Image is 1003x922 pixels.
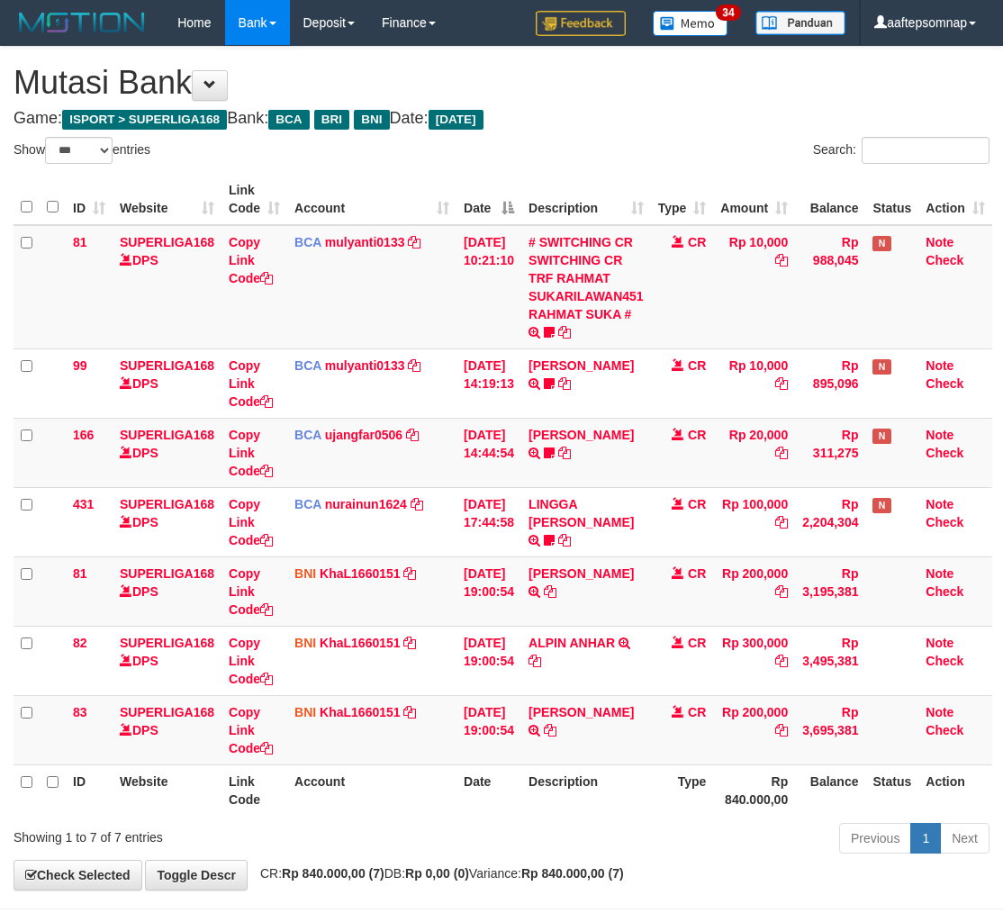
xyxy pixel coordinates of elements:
span: CR: DB: Variance: [251,866,624,881]
a: KhaL1660151 [320,705,401,719]
td: [DATE] 17:44:58 [456,487,521,556]
td: [DATE] 19:00:54 [456,695,521,764]
a: ALPIN ANHAR [529,636,615,650]
a: [PERSON_NAME] [529,428,634,442]
th: Rp 840.000,00 [713,764,795,816]
a: Copy MUHAMMAD IRWANDA to clipboard [544,584,556,599]
td: DPS [113,626,221,695]
a: Note [926,705,953,719]
strong: Rp 0,00 (0) [405,866,469,881]
a: Copy mulyanti0133 to clipboard [408,358,420,373]
span: CR [688,428,706,442]
a: SUPERLIGA168 [120,358,214,373]
td: Rp 3,195,381 [795,556,865,626]
span: CR [688,358,706,373]
a: SUPERLIGA168 [120,497,214,511]
a: Copy Link Code [229,428,273,478]
strong: Rp 840.000,00 (7) [521,866,624,881]
td: Rp 100,000 [713,487,795,556]
td: DPS [113,348,221,418]
td: DPS [113,556,221,626]
a: Copy Link Code [229,705,273,755]
a: Copy Link Code [229,235,273,285]
a: nurainun1624 [325,497,407,511]
span: 34 [716,5,740,21]
img: Button%20Memo.svg [653,11,728,36]
td: Rp 200,000 [713,695,795,764]
td: DPS [113,418,221,487]
td: [DATE] 14:19:13 [456,348,521,418]
span: CR [688,497,706,511]
a: [PERSON_NAME] [529,566,634,581]
a: Copy ARNANTO HARAHAP to clipboard [544,723,556,737]
th: Link Code [221,764,287,816]
td: Rp 10,000 [713,348,795,418]
td: Rp 300,000 [713,626,795,695]
a: Copy KhaL1660151 to clipboard [403,636,416,650]
a: Copy Link Code [229,497,273,547]
span: BCA [294,428,321,442]
a: Copy Rp 10,000 to clipboard [775,376,788,391]
th: Link Code: activate to sort column ascending [221,174,287,225]
span: BNI [294,636,316,650]
a: Note [926,566,953,581]
a: Copy nurainun1624 to clipboard [411,497,423,511]
a: Check [926,584,963,599]
a: SUPERLIGA168 [120,235,214,249]
h4: Game: Bank: Date: [14,110,989,128]
th: ID [66,764,113,816]
a: [PERSON_NAME] [529,705,634,719]
a: Copy MUHAMMAD REZA to clipboard [558,376,571,391]
th: Status [865,764,918,816]
td: Rp 3,695,381 [795,695,865,764]
span: 83 [73,705,87,719]
a: Check Selected [14,860,142,890]
td: DPS [113,695,221,764]
td: Rp 10,000 [713,225,795,349]
th: Status [865,174,918,225]
a: Copy Rp 300,000 to clipboard [775,654,788,668]
td: Rp 895,096 [795,348,865,418]
span: 431 [73,497,94,511]
a: Copy Rp 10,000 to clipboard [775,253,788,267]
a: Copy Rp 20,000 to clipboard [775,446,788,460]
img: Feedback.jpg [536,11,626,36]
a: LINGGA [PERSON_NAME] [529,497,634,529]
a: Previous [839,823,911,854]
span: Has Note [872,498,890,513]
a: Copy # SWITCHING CR SWITCHING CR TRF RAHMAT SUKARILAWAN451 RAHMAT SUKA # to clipboard [558,325,571,339]
td: [DATE] 14:44:54 [456,418,521,487]
td: Rp 2,204,304 [795,487,865,556]
select: Showentries [45,137,113,164]
td: Rp 200,000 [713,556,795,626]
span: BCA [268,110,309,130]
th: Description: activate to sort column ascending [521,174,651,225]
label: Show entries [14,137,150,164]
a: Check [926,446,963,460]
td: Rp 311,275 [795,418,865,487]
a: Copy Link Code [229,566,273,617]
td: Rp 988,045 [795,225,865,349]
span: CR [688,705,706,719]
a: Check [926,515,963,529]
span: CR [688,566,706,581]
span: BRI [314,110,349,130]
a: mulyanti0133 [325,235,405,249]
a: Copy Link Code [229,358,273,409]
a: Check [926,253,963,267]
span: Has Note [872,236,890,251]
th: Account [287,764,456,816]
a: mulyanti0133 [325,358,405,373]
a: Copy LINGGA ADITYA PRAT to clipboard [558,533,571,547]
input: Search: [862,137,989,164]
span: BNI [294,566,316,581]
a: SUPERLIGA168 [120,428,214,442]
a: Copy mulyanti0133 to clipboard [408,235,420,249]
a: Copy NOVEN ELING PRAYOG to clipboard [558,446,571,460]
th: ID: activate to sort column ascending [66,174,113,225]
span: 82 [73,636,87,650]
a: ujangfar0506 [325,428,402,442]
span: BNI [354,110,389,130]
td: DPS [113,225,221,349]
span: BNI [294,705,316,719]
